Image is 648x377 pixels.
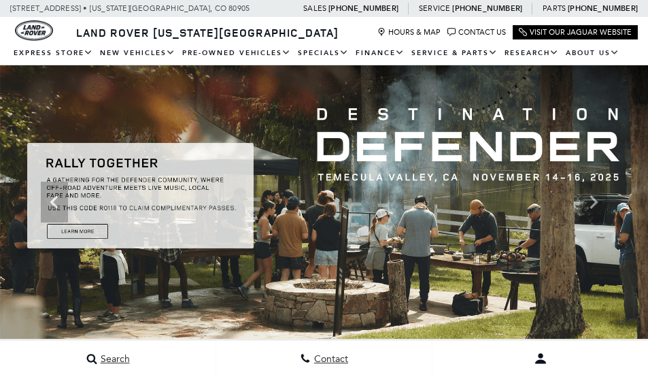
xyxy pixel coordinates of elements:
[562,42,623,65] a: About Us
[10,42,97,65] a: EXPRESS STORE
[97,353,130,365] span: Search
[452,3,522,14] a: [PHONE_NUMBER]
[377,28,441,37] a: Hours & Map
[15,20,53,41] img: Land Rover
[10,4,250,13] a: [STREET_ADDRESS] • [US_STATE][GEOGRAPHIC_DATA], CO 80905
[568,3,638,14] a: [PHONE_NUMBER]
[519,28,632,37] a: Visit Our Jaguar Website
[501,42,562,65] a: Research
[68,25,347,40] a: Land Rover [US_STATE][GEOGRAPHIC_DATA]
[311,353,348,365] span: Contact
[76,25,339,40] span: Land Rover [US_STATE][GEOGRAPHIC_DATA]
[97,42,179,65] a: New Vehicles
[352,42,408,65] a: Finance
[10,42,638,65] nav: Main Navigation
[328,3,398,14] a: [PHONE_NUMBER]
[15,20,53,41] a: land-rover
[447,28,506,37] a: Contact Us
[294,42,352,65] a: Specials
[179,42,294,65] a: Pre-Owned Vehicles
[432,342,648,376] button: user-profile-menu
[408,42,501,65] a: Service & Parts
